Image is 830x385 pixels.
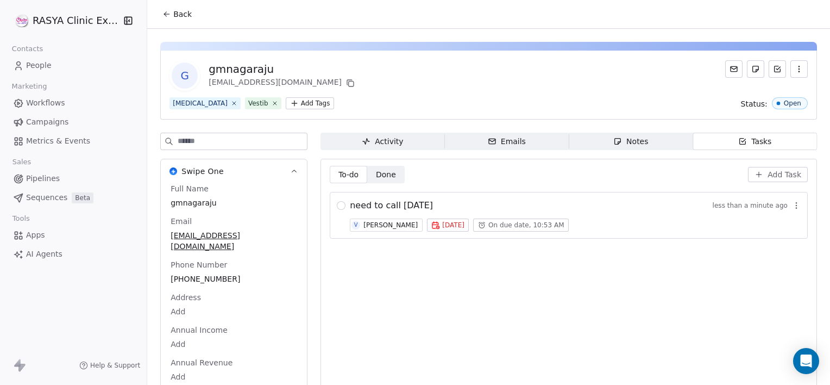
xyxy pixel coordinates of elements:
[9,132,138,150] a: Metrics & Events
[488,221,564,229] span: On due date, 10:53 AM
[9,57,138,74] a: People
[473,219,569,232] button: On due date, 10:53 AM
[286,97,335,109] button: Add Tags
[26,97,65,109] span: Workflows
[171,339,297,350] span: Add
[613,136,648,147] div: Notes
[26,116,68,128] span: Campaigns
[171,306,297,317] span: Add
[168,357,235,368] span: Annual Revenue
[171,230,297,252] span: [EMAIL_ADDRESS][DOMAIN_NAME]
[793,348,819,374] div: Open Intercom Messenger
[161,159,307,183] button: Swipe OneSwipe One
[376,169,396,181] span: Done
[784,100,801,107] div: Open
[26,249,62,260] span: AI Agents
[26,173,60,184] span: Pipelines
[248,98,268,108] div: Vestib
[9,94,138,112] a: Workflows
[442,221,464,229] span: [DATE]
[26,135,90,147] span: Metrics & Events
[7,78,52,95] span: Marketing
[209,77,357,90] div: [EMAIL_ADDRESS][DOMAIN_NAME]
[181,166,224,177] span: Swipe One
[209,61,357,77] div: gmnagaraju
[8,154,36,170] span: Sales
[171,371,297,382] span: Add
[9,113,138,131] a: Campaigns
[427,219,469,232] button: [DATE]
[168,216,194,227] span: Email
[768,169,801,180] span: Add Task
[713,201,788,210] span: less than a minute ago
[156,4,198,24] button: Back
[9,226,138,244] a: Apps
[354,221,358,229] div: V
[9,189,138,207] a: SequencesBeta
[171,274,297,284] span: [PHONE_NUMBER]
[168,325,230,336] span: Annual Income
[72,192,93,203] span: Beta
[33,14,121,28] span: RASYA Clinic External
[90,361,140,370] span: Help & Support
[172,63,198,89] span: g
[26,60,52,71] span: People
[13,11,116,30] button: RASYA Clinic External
[168,292,203,303] span: Address
[173,98,228,108] div: [MEDICAL_DATA]
[7,41,48,57] span: Contacts
[8,210,34,227] span: Tools
[168,183,211,194] span: Full Name
[171,197,297,208] span: gmnagaraju
[173,9,192,20] span: Back
[362,136,403,147] div: Activity
[350,199,433,212] span: need to call [DATE]
[26,229,45,241] span: Apps
[748,167,808,182] button: Add Task
[15,14,28,27] img: RASYA-Clinic%20Circle%20icon%20Transparent.png
[26,192,67,203] span: Sequences
[488,136,526,147] div: Emails
[741,98,768,109] span: Status:
[79,361,140,370] a: Help & Support
[9,170,138,188] a: Pipelines
[9,245,138,263] a: AI Agents
[168,259,229,270] span: Phone Number
[169,167,177,175] img: Swipe One
[363,221,418,229] div: [PERSON_NAME]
